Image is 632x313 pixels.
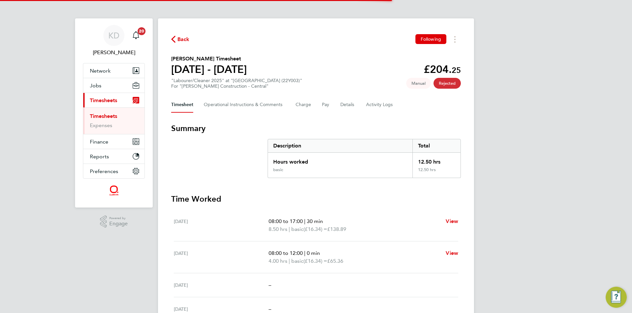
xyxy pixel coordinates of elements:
[434,78,461,89] span: This timesheet has been rejected.
[90,82,101,89] span: Jobs
[291,257,303,265] span: basic
[327,258,343,264] span: £65.36
[269,282,271,288] span: –
[171,97,193,113] button: Timesheet
[303,226,327,232] span: (£16.34) =
[424,63,461,76] app-decimal: £204.
[269,218,303,224] span: 08:00 to 17:00
[83,107,145,134] div: Timesheets
[171,83,302,89] div: For "[PERSON_NAME] Construction - Central"
[449,34,461,44] button: Timesheets Menu
[138,27,145,35] span: 20
[100,215,128,228] a: Powered byEngage
[406,78,431,89] span: This timesheet was manually created.
[83,63,145,78] button: Network
[171,35,190,43] button: Back
[83,93,145,107] button: Timesheets
[90,139,108,145] span: Finance
[83,164,145,178] button: Preferences
[174,281,269,289] div: [DATE]
[412,139,461,152] div: Total
[268,153,412,167] div: Hours worked
[289,258,290,264] span: |
[177,35,190,43] span: Back
[452,65,461,75] span: 25
[421,36,441,42] span: Following
[83,25,145,56] a: KD[PERSON_NAME]
[322,97,330,113] button: Pay
[366,97,394,113] button: Activity Logs
[296,97,311,113] button: Charge
[109,215,128,221] span: Powered by
[90,153,109,160] span: Reports
[446,218,458,224] span: View
[83,49,145,56] span: Karen Donald
[412,153,461,167] div: 12.50 hrs
[90,97,117,103] span: Timesheets
[289,226,290,232] span: |
[90,68,111,74] span: Network
[307,250,320,256] span: 0 min
[129,25,143,46] a: 20
[171,78,302,89] div: "Labourer/Cleaner 2025" at "[GEOGRAPHIC_DATA] (22Y003)"
[174,249,269,265] div: [DATE]
[171,194,461,204] h3: Time Worked
[174,217,269,233] div: [DATE]
[171,63,247,76] h1: [DATE] - [DATE]
[415,34,446,44] button: Following
[204,97,285,113] button: Operational Instructions & Comments
[304,250,305,256] span: |
[327,226,346,232] span: £138.89
[412,167,461,178] div: 12.50 hrs
[109,185,118,196] img: quantacontracts-logo-retina.png
[109,221,128,227] span: Engage
[291,225,303,233] span: basic
[304,218,305,224] span: |
[174,305,269,313] div: [DATE]
[446,250,458,256] span: View
[75,18,153,208] nav: Main navigation
[273,167,283,172] div: basic
[307,218,323,224] span: 30 min
[269,250,303,256] span: 08:00 to 12:00
[606,287,627,308] button: Engage Resource Center
[446,217,458,225] a: View
[171,55,247,63] h2: [PERSON_NAME] Timesheet
[268,139,461,178] div: Summary
[90,168,118,174] span: Preferences
[90,113,117,119] a: Timesheets
[171,123,461,134] h3: Summary
[83,185,145,196] a: Go to home page
[269,306,271,312] span: –
[268,139,412,152] div: Description
[269,258,287,264] span: 4.00 hrs
[83,134,145,149] button: Finance
[90,122,112,128] a: Expenses
[108,31,119,40] span: KD
[83,78,145,93] button: Jobs
[269,226,287,232] span: 8.50 hrs
[340,97,355,113] button: Details
[446,249,458,257] a: View
[83,149,145,164] button: Reports
[303,258,327,264] span: (£16.34) =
